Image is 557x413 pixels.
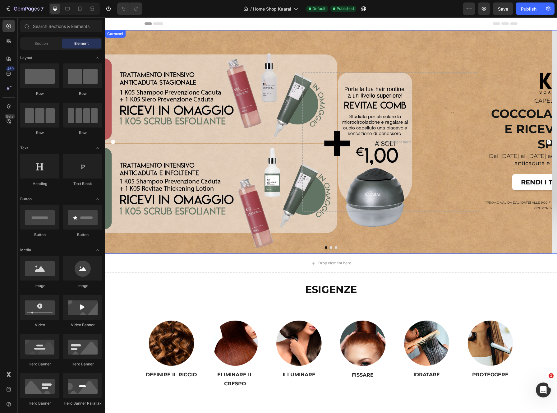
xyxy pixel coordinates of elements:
div: Heading [20,181,59,187]
div: Image [20,283,59,289]
span: Layout [20,55,32,61]
a: Image Title [299,303,345,349]
div: Drop element here [273,122,306,127]
h3: IDRATARE [295,352,349,363]
p: 7 [41,5,44,12]
div: Image [63,283,102,289]
div: 450 [6,66,15,71]
a: Image Title [235,303,281,349]
div: Text Block [63,181,102,187]
span: Text [20,145,28,151]
a: Image Title [44,303,90,349]
iframe: Design area [105,17,557,413]
button: Carousel Next Arrow [436,117,452,132]
iframe: Intercom live chat [536,383,551,397]
img: gempages_512490839532897192-0c5604c7-e639-46e4-97ea-7222259733a6.png [434,55,496,77]
img: Alt Image [235,303,281,349]
div: Carousel [1,14,20,19]
div: Drop element here [214,243,246,248]
a: Image Title [362,303,409,349]
div: Video Banner [63,322,102,328]
span: Toggle open [92,245,102,255]
div: Button [20,232,59,238]
span: Home Shop Kaaral [253,6,291,12]
div: Video [20,322,59,328]
span: Toggle open [92,194,102,204]
div: Hero Banner Parallax [63,401,102,406]
p: *PROMO VALIDA DAL [DATE] ALLE 9:00 FINO AL [DATE] ALLE 9:00. SCONTO NON CUMULABILE CON ALTRI COUP... [377,183,553,194]
div: Row [63,91,102,96]
div: Undo/Redo [117,2,142,15]
span: / [250,6,252,12]
button: Publish [516,2,542,15]
img: Alt Image [299,303,345,349]
p: Dal [DATE] al [DATE] acquista i nostri trattamenti intensivi anticaduta e ricevi in omaggio lo sc... [377,135,553,150]
div: Row [63,130,102,136]
h3: ILLUMINARE [167,352,221,363]
h3: FISSARE [231,353,285,363]
button: 7 [2,2,46,15]
span: 1 [549,373,554,378]
span: Section [35,41,48,46]
a: Image Title [171,303,217,349]
span: Published [337,6,354,12]
h2: COCCOLA I TUOI CAPELLI E RICEVI UN REGALO SPECIALE! [377,88,553,135]
h3: PROTEGGERE [359,352,412,363]
button: Dot [225,229,228,231]
span: Toggle open [92,143,102,153]
img: Alt Image [362,303,409,349]
div: Publish [521,6,536,12]
span: Toggle open [92,53,102,63]
a: Image Title [107,303,154,349]
h2: CAPELLI FORTI, SEMPRE. [377,79,553,88]
button: Save [493,2,513,15]
h3: ELIMINARE IL CRESPO [104,352,157,372]
div: Row [20,130,59,136]
div: Row [20,91,59,96]
span: Button [20,196,32,202]
div: Hero Banner [20,401,59,406]
input: Search Sections & Elements [20,20,102,32]
p: RENDI I TUOI CAPELLI FORTI [416,160,514,169]
span: Default [312,6,325,12]
h3: DEFINIRE IL RICCIO [40,352,94,363]
img: Alt Image [171,303,217,349]
span: Media [20,247,31,253]
div: Hero Banner [63,361,102,367]
span: Save [498,6,508,12]
button: Dot [220,229,223,231]
img: Alt Image [44,303,90,349]
button: Dot [230,229,232,231]
div: Button [63,232,102,238]
img: Alt Image [107,303,154,349]
div: Hero Banner [20,361,59,367]
div: Beta [5,114,15,119]
span: Element [74,41,89,46]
